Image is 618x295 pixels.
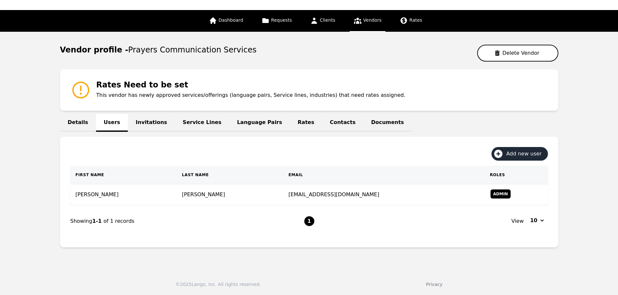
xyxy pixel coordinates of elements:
td: [EMAIL_ADDRESS][DOMAIN_NAME] [283,184,485,205]
span: Prayers Communication Services [128,45,257,54]
button: Add new user [491,147,548,161]
div: © 2025 Lango, Inc. All rights reserved. [176,281,261,288]
nav: Page navigation [70,205,548,237]
span: Requests [271,17,292,23]
a: Requests [258,10,296,32]
a: Service Lines [175,114,229,132]
th: Roles [485,166,548,184]
button: Delete Vendor [477,45,558,62]
span: Admin [491,189,511,199]
div: Showing of 1 records [70,217,304,225]
th: First Name [70,166,177,184]
th: Email [283,166,485,184]
a: Contacts [322,114,363,132]
td: [PERSON_NAME] [70,184,177,205]
a: Vendors [350,10,385,32]
a: Documents [363,114,412,132]
span: 1-1 [92,218,103,224]
a: Details [60,114,96,132]
p: This vendor has newly approved services/offerings (language pairs, Service lines, industries) tha... [96,91,406,99]
a: Rates [290,114,322,132]
a: Dashboard [205,10,247,32]
span: View [511,217,524,225]
button: 10 [526,215,548,226]
a: Invitations [128,114,175,132]
th: Last Name [177,166,283,184]
h1: Vendor profile - [60,45,257,54]
a: Rates [396,10,426,32]
h4: Rates Need to be set [96,80,406,90]
span: Dashboard [219,17,243,23]
a: Clients [306,10,339,32]
td: [PERSON_NAME] [177,184,283,205]
a: Privacy [426,282,442,287]
span: 10 [530,217,537,224]
a: Language Pairs [229,114,290,132]
span: Add new user [506,150,546,158]
span: Rates [409,17,422,23]
span: Vendors [363,17,382,23]
span: Clients [320,17,335,23]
